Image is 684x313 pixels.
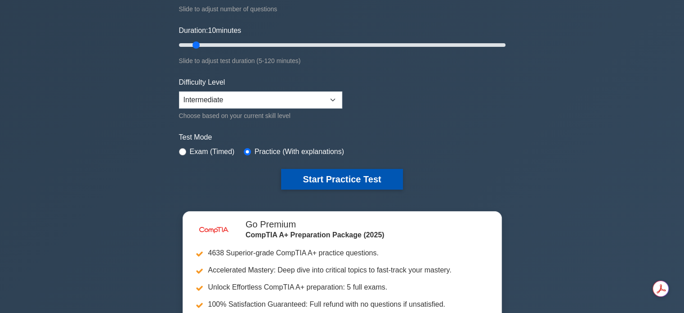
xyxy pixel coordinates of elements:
div: Slide to adjust test duration (5-120 minutes) [179,55,505,66]
span: 10 [208,27,216,34]
label: Exam (Timed) [190,146,235,157]
button: Start Practice Test [281,169,402,190]
label: Practice (With explanations) [255,146,344,157]
label: Duration: minutes [179,25,241,36]
div: Choose based on your current skill level [179,110,342,121]
label: Difficulty Level [179,77,225,88]
div: Slide to adjust number of questions [179,4,505,14]
label: Test Mode [179,132,505,143]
